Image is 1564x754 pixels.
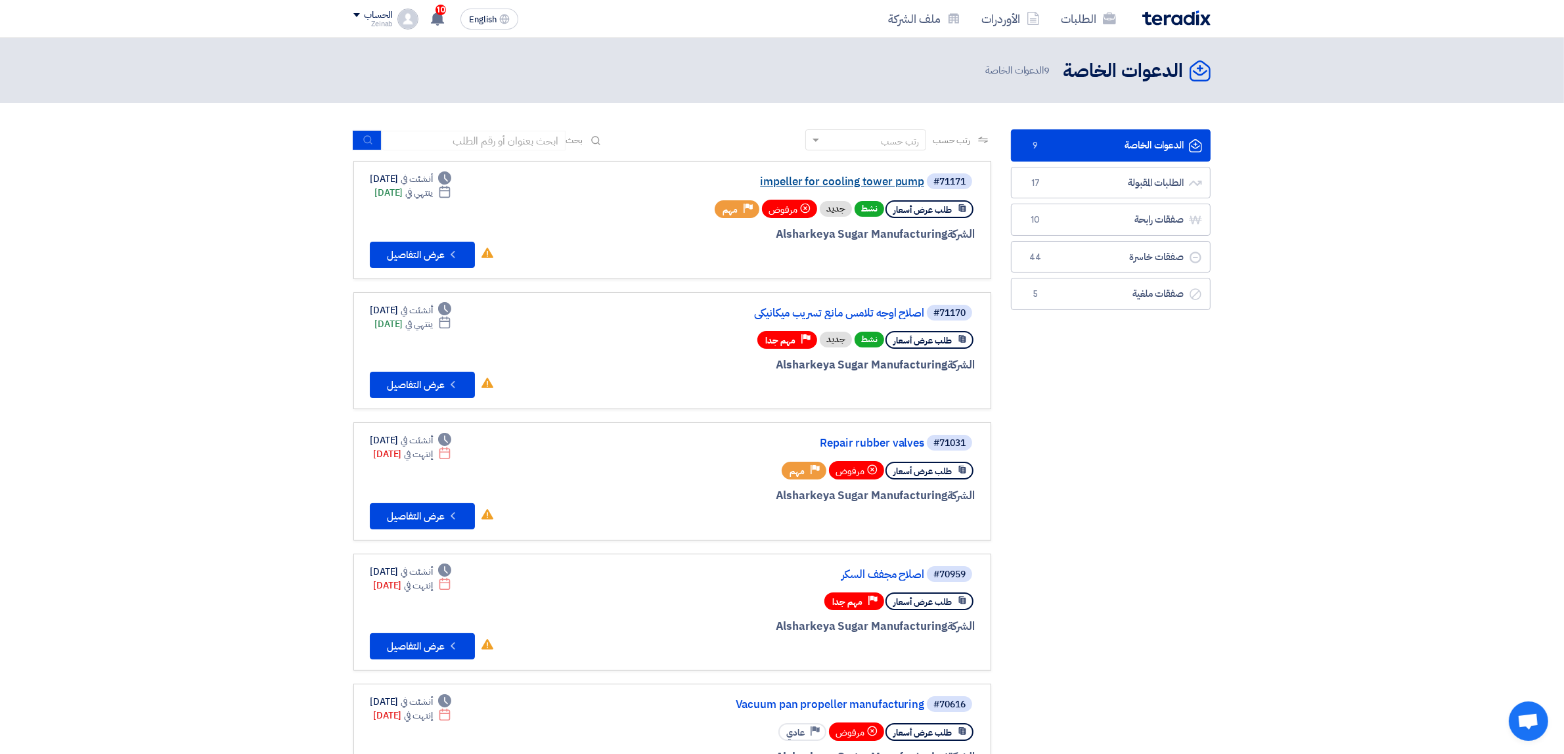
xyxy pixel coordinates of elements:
[460,9,518,30] button: English
[401,565,432,579] span: أنشئت في
[401,433,432,447] span: أنشئت في
[401,172,432,186] span: أنشئت في
[855,201,884,217] span: نشط
[820,332,852,347] div: جديد
[933,439,966,448] div: #71031
[661,699,924,711] a: Vacuum pan propeller manufacturing
[370,303,451,317] div: [DATE]
[1509,701,1548,741] a: Open chat
[893,596,952,608] span: طلب عرض أسعار
[370,372,475,398] button: عرض التفاصيل
[373,447,451,461] div: [DATE]
[404,579,432,592] span: إنتهت في
[893,726,952,739] span: طلب عرض أسعار
[370,565,451,579] div: [DATE]
[1050,3,1127,34] a: الطلبات
[382,131,566,150] input: ابحث بعنوان أو رقم الطلب
[1011,278,1211,310] a: صفقات ملغية5
[765,334,795,347] span: مهم جدا
[405,186,432,200] span: ينتهي في
[790,465,805,477] span: مهم
[661,569,924,581] a: اصلاح مجفف السكر
[401,303,432,317] span: أنشئت في
[762,200,817,218] div: مرفوض
[933,177,966,187] div: #71171
[659,226,975,243] div: Alsharkeya Sugar Manufacturing
[933,309,966,318] div: #71170
[1027,139,1043,152] span: 9
[405,317,432,331] span: ينتهي في
[947,226,975,242] span: الشركة
[933,570,966,579] div: #70959
[374,186,451,200] div: [DATE]
[659,487,975,504] div: Alsharkeya Sugar Manufacturing
[1027,288,1043,301] span: 5
[370,503,475,529] button: عرض التفاصيل
[855,332,884,347] span: نشط
[404,447,432,461] span: إنتهت في
[1011,241,1211,273] a: صفقات خاسرة44
[373,709,451,722] div: [DATE]
[374,317,451,331] div: [DATE]
[370,172,451,186] div: [DATE]
[661,437,924,449] a: Repair rubber valves
[947,618,975,634] span: الشركة
[893,465,952,477] span: طلب عرض أسعار
[723,204,738,216] span: مهم
[373,579,451,592] div: [DATE]
[1044,63,1050,78] span: 9
[786,726,805,739] span: عادي
[1142,11,1211,26] img: Teradix logo
[829,461,884,479] div: مرفوض
[820,201,852,217] div: جديد
[404,709,432,722] span: إنتهت في
[1027,251,1043,264] span: 44
[878,3,971,34] a: ملف الشركة
[659,357,975,374] div: Alsharkeya Sugar Manufacturing
[985,63,1052,78] span: الدعوات الخاصة
[1011,129,1211,162] a: الدعوات الخاصة9
[1027,177,1043,190] span: 17
[397,9,418,30] img: profile_test.png
[881,135,919,148] div: رتب حسب
[370,633,475,659] button: عرض التفاصيل
[947,357,975,373] span: الشركة
[659,618,975,635] div: Alsharkeya Sugar Manufacturing
[353,20,392,28] div: Zeinab
[893,204,952,216] span: طلب عرض أسعار
[829,722,884,741] div: مرفوض
[370,242,475,268] button: عرض التفاصيل
[947,487,975,504] span: الشركة
[933,133,970,147] span: رتب حسب
[933,700,966,709] div: #70616
[566,133,583,147] span: بحث
[661,307,924,319] a: اصلاح اوجه تلامس مانع تسريب ميكانيكي
[1063,58,1183,84] h2: الدعوات الخاصة
[436,5,446,15] span: 10
[661,176,924,188] a: impeller for cooling tower pump
[370,433,451,447] div: [DATE]
[469,15,497,24] span: English
[893,334,952,347] span: طلب عرض أسعار
[1011,204,1211,236] a: صفقات رابحة10
[971,3,1050,34] a: الأوردرات
[401,695,432,709] span: أنشئت في
[370,695,451,709] div: [DATE]
[1011,167,1211,199] a: الطلبات المقبولة17
[364,10,392,21] div: الحساب
[1027,213,1043,227] span: 10
[832,596,862,608] span: مهم جدا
